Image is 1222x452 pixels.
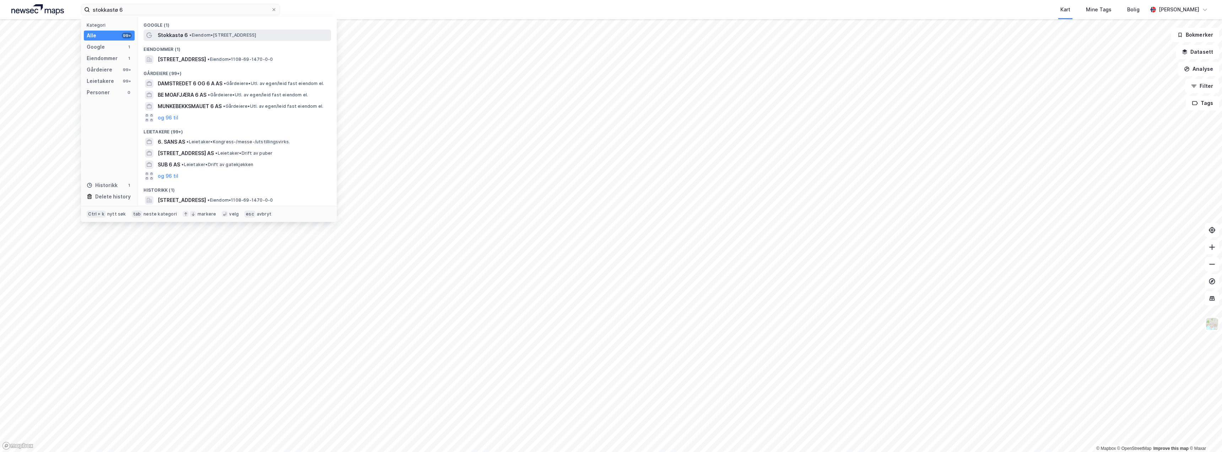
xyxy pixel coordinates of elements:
span: Gårdeiere • Utl. av egen/leid fast eiendom el. [224,81,324,86]
button: Datasett [1176,45,1219,59]
img: logo.a4113a55bc3d86da70a041830d287a7e.svg [11,4,64,15]
div: 1 [126,182,132,188]
span: [STREET_ADDRESS] [158,196,206,204]
span: Eiendom • [STREET_ADDRESS] [189,32,256,38]
span: • [207,197,210,203]
div: 1 [126,44,132,50]
span: • [189,32,191,38]
input: Søk på adresse, matrikkel, gårdeiere, leietakere eller personer [90,4,271,15]
div: tab [132,211,142,218]
div: neste kategori [144,211,177,217]
div: [PERSON_NAME] [1159,5,1199,14]
span: Eiendom • 1108-69-1470-0-0 [207,57,273,62]
span: Gårdeiere • Utl. av egen/leid fast eiendom el. [208,92,308,98]
div: Historikk [87,181,118,190]
div: Ctrl + k [87,211,106,218]
span: MUNKEBEKKSMAUET 6 AS [158,102,222,111]
div: Gårdeiere [87,65,112,74]
div: Gårdeiere (99+) [138,65,337,78]
div: Eiendommer [87,54,118,63]
div: 1 [126,55,132,61]
span: 6. SANS AS [158,138,185,146]
span: Gårdeiere • Utl. av egen/leid fast eiendom el. [223,103,323,109]
button: Filter [1185,79,1219,93]
span: [STREET_ADDRESS] AS [158,149,214,158]
span: SUB 6 AS [158,160,180,169]
div: Leietakere (99+) [138,123,337,136]
div: 99+ [122,67,132,73]
div: Mine Tags [1086,5,1112,14]
button: og 96 til [158,172,178,180]
span: • [182,162,184,167]
iframe: Chat Widget [1186,418,1222,452]
div: Kart [1060,5,1070,14]
img: Z [1205,317,1219,331]
span: • [224,81,226,86]
div: velg [229,211,239,217]
span: • [223,103,225,109]
div: Google (1) [138,17,337,30]
span: • [207,57,210,62]
a: Improve this map [1153,446,1189,451]
span: [STREET_ADDRESS] [158,55,206,64]
div: avbryt [257,211,271,217]
div: Personer [87,88,110,97]
div: markere [198,211,216,217]
div: Bolig [1127,5,1140,14]
span: DAMSTREDET 6 OG 6 A AS [158,79,222,88]
span: Leietaker • Drift av gatekjøkken [182,162,253,167]
span: • [186,139,189,144]
div: 0 [126,90,132,95]
span: Leietaker • Drift av puber [215,150,272,156]
span: • [215,150,217,156]
div: Alle [87,31,96,40]
div: Leietakere [87,77,114,85]
button: Tags [1186,96,1219,110]
button: Analyse [1178,62,1219,76]
a: Mapbox [1096,446,1116,451]
div: Google [87,43,105,51]
div: Kontrollprogram for chat [1186,418,1222,452]
span: Leietaker • Kongress-/messe-/utstillingsvirks. [186,139,290,145]
button: Bokmerker [1171,28,1219,42]
div: 99+ [122,78,132,84]
span: Eiendom • 1108-69-1470-0-0 [207,197,273,203]
a: Mapbox homepage [2,442,33,450]
div: 99+ [122,33,132,38]
span: • [208,92,210,97]
button: og 96 til [158,113,178,122]
span: Stokkastø 6 [158,31,188,39]
div: Kategori [87,22,135,28]
div: nytt søk [107,211,126,217]
a: OpenStreetMap [1117,446,1152,451]
span: BE MOAFJÆRA 6 AS [158,91,206,99]
div: esc [244,211,255,218]
div: Eiendommer (1) [138,41,337,54]
div: Delete history [95,192,131,201]
div: Historikk (1) [138,182,337,195]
